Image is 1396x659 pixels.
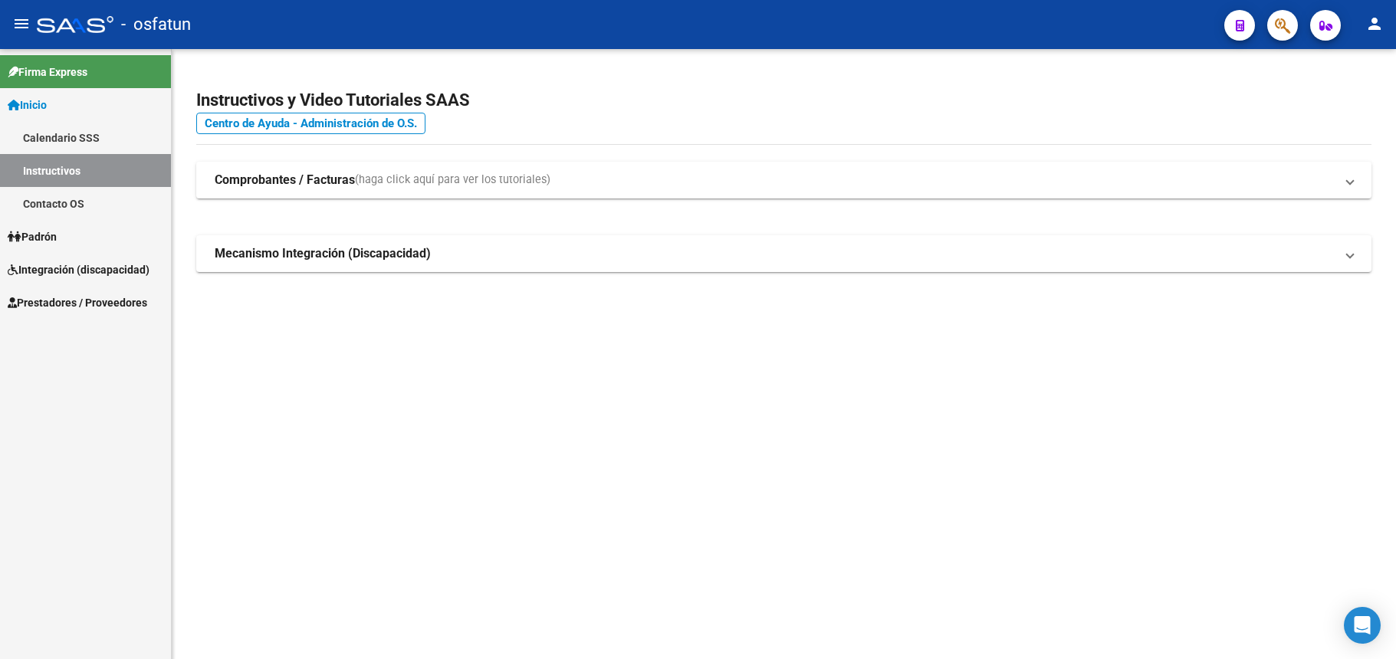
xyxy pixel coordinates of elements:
span: Firma Express [8,64,87,80]
span: Padrón [8,228,57,245]
span: Integración (discapacidad) [8,261,149,278]
div: Open Intercom Messenger [1344,607,1381,644]
mat-icon: menu [12,15,31,33]
mat-icon: person [1365,15,1384,33]
mat-expansion-panel-header: Comprobantes / Facturas(haga click aquí para ver los tutoriales) [196,162,1371,198]
h2: Instructivos y Video Tutoriales SAAS [196,86,1371,115]
mat-expansion-panel-header: Mecanismo Integración (Discapacidad) [196,235,1371,272]
span: Inicio [8,97,47,113]
span: Prestadores / Proveedores [8,294,147,311]
a: Centro de Ayuda - Administración de O.S. [196,113,425,134]
span: - osfatun [121,8,191,41]
span: (haga click aquí para ver los tutoriales) [355,172,550,189]
strong: Comprobantes / Facturas [215,172,355,189]
strong: Mecanismo Integración (Discapacidad) [215,245,431,262]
